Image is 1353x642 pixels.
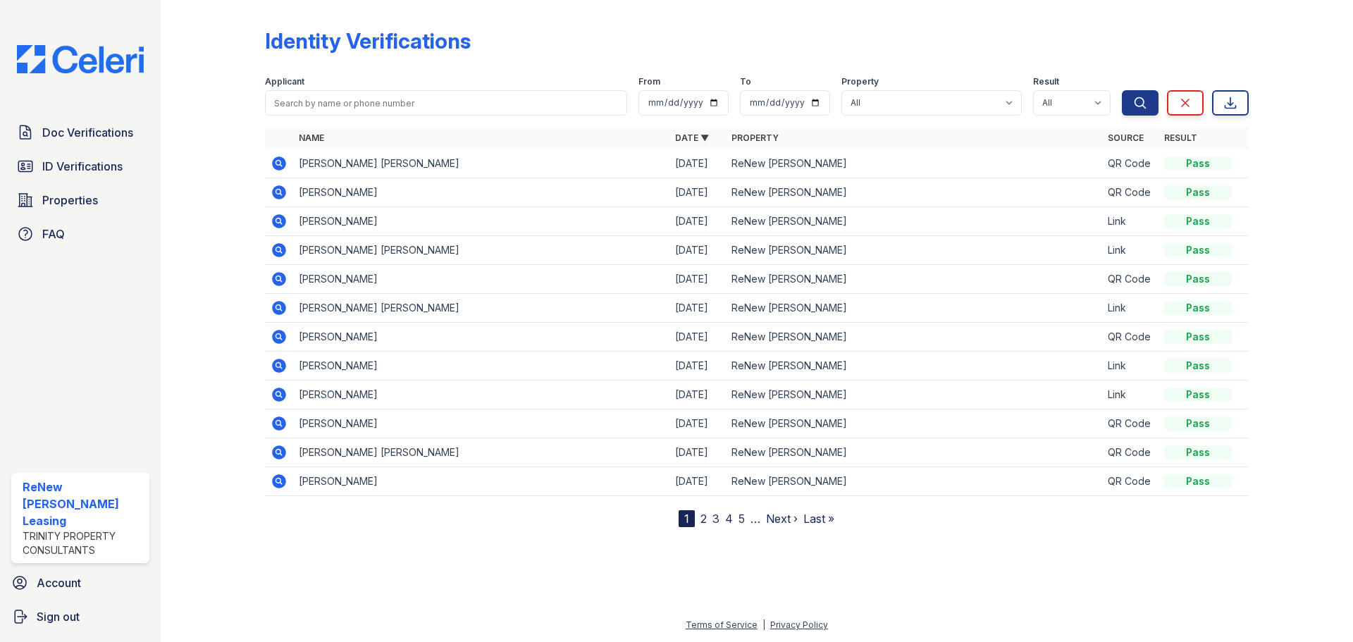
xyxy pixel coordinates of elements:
[1102,323,1159,352] td: QR Code
[1164,416,1232,431] div: Pass
[726,294,1102,323] td: ReNew [PERSON_NAME]
[1102,149,1159,178] td: QR Code
[293,149,669,178] td: [PERSON_NAME] [PERSON_NAME]
[739,512,745,526] a: 5
[1102,207,1159,236] td: Link
[1033,76,1059,87] label: Result
[42,226,65,242] span: FAQ
[766,512,798,526] a: Next ›
[1108,132,1144,143] a: Source
[669,352,726,381] td: [DATE]
[686,619,758,630] a: Terms of Service
[265,76,304,87] label: Applicant
[1164,301,1232,315] div: Pass
[1102,409,1159,438] td: QR Code
[1102,352,1159,381] td: Link
[700,512,707,526] a: 2
[11,118,149,147] a: Doc Verifications
[841,76,879,87] label: Property
[42,192,98,209] span: Properties
[770,619,828,630] a: Privacy Policy
[293,207,669,236] td: [PERSON_NAME]
[726,207,1102,236] td: ReNew [PERSON_NAME]
[762,619,765,630] div: |
[669,149,726,178] td: [DATE]
[726,381,1102,409] td: ReNew [PERSON_NAME]
[11,152,149,180] a: ID Verifications
[669,236,726,265] td: [DATE]
[669,178,726,207] td: [DATE]
[265,90,627,116] input: Search by name or phone number
[669,409,726,438] td: [DATE]
[293,265,669,294] td: [PERSON_NAME]
[1164,272,1232,286] div: Pass
[726,409,1102,438] td: ReNew [PERSON_NAME]
[42,158,123,175] span: ID Verifications
[725,512,733,526] a: 4
[293,178,669,207] td: [PERSON_NAME]
[11,186,149,214] a: Properties
[293,352,669,381] td: [PERSON_NAME]
[6,45,155,73] img: CE_Logo_Blue-a8612792a0a2168367f1c8372b55b34899dd931a85d93a1a3d3e32e68fde9ad4.png
[726,265,1102,294] td: ReNew [PERSON_NAME]
[803,512,834,526] a: Last »
[669,265,726,294] td: [DATE]
[1102,236,1159,265] td: Link
[265,28,471,54] div: Identity Verifications
[726,438,1102,467] td: ReNew [PERSON_NAME]
[37,574,81,591] span: Account
[638,76,660,87] label: From
[712,512,719,526] a: 3
[726,149,1102,178] td: ReNew [PERSON_NAME]
[675,132,709,143] a: Date ▼
[726,467,1102,496] td: ReNew [PERSON_NAME]
[669,381,726,409] td: [DATE]
[11,220,149,248] a: FAQ
[293,467,669,496] td: [PERSON_NAME]
[1164,185,1232,199] div: Pass
[1164,474,1232,488] div: Pass
[731,132,779,143] a: Property
[1164,359,1232,373] div: Pass
[1102,438,1159,467] td: QR Code
[23,529,144,557] div: Trinity Property Consultants
[293,323,669,352] td: [PERSON_NAME]
[1164,243,1232,257] div: Pass
[299,132,324,143] a: Name
[1102,467,1159,496] td: QR Code
[669,207,726,236] td: [DATE]
[1164,330,1232,344] div: Pass
[1164,214,1232,228] div: Pass
[293,381,669,409] td: [PERSON_NAME]
[740,76,751,87] label: To
[669,294,726,323] td: [DATE]
[669,323,726,352] td: [DATE]
[293,294,669,323] td: [PERSON_NAME] [PERSON_NAME]
[6,603,155,631] a: Sign out
[293,438,669,467] td: [PERSON_NAME] [PERSON_NAME]
[1102,294,1159,323] td: Link
[42,124,133,141] span: Doc Verifications
[750,510,760,527] span: …
[1164,388,1232,402] div: Pass
[6,569,155,597] a: Account
[1164,156,1232,171] div: Pass
[726,323,1102,352] td: ReNew [PERSON_NAME]
[37,608,80,625] span: Sign out
[1102,381,1159,409] td: Link
[1102,178,1159,207] td: QR Code
[726,178,1102,207] td: ReNew [PERSON_NAME]
[726,236,1102,265] td: ReNew [PERSON_NAME]
[669,438,726,467] td: [DATE]
[1102,265,1159,294] td: QR Code
[669,467,726,496] td: [DATE]
[726,352,1102,381] td: ReNew [PERSON_NAME]
[23,479,144,529] div: ReNew [PERSON_NAME] Leasing
[679,510,695,527] div: 1
[1164,445,1232,459] div: Pass
[293,236,669,265] td: [PERSON_NAME] [PERSON_NAME]
[293,409,669,438] td: [PERSON_NAME]
[1164,132,1197,143] a: Result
